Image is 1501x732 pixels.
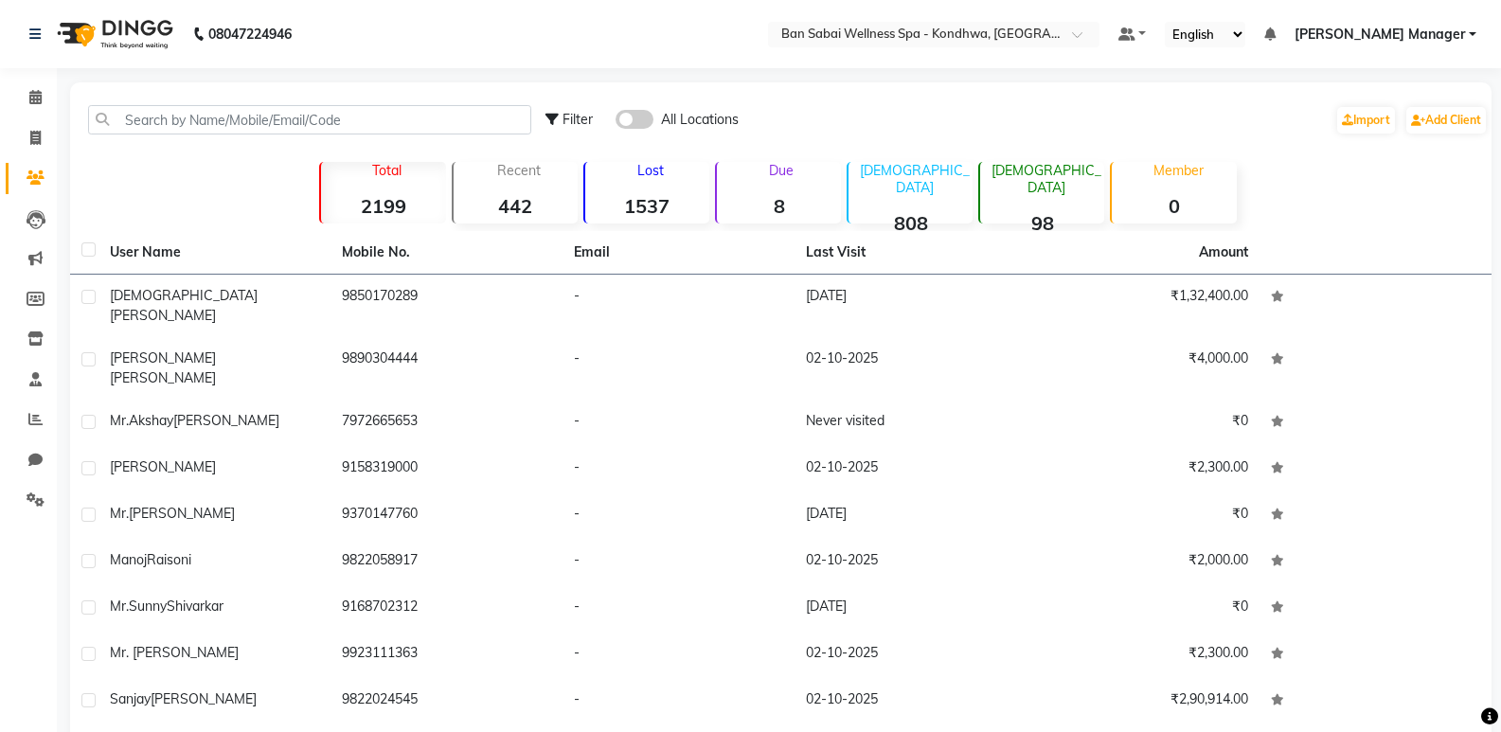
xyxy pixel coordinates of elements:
[331,492,563,539] td: 9370147760
[331,400,563,446] td: 7972665653
[795,585,1027,632] td: [DATE]
[563,275,795,337] td: -
[167,598,223,615] span: Shivarkar
[331,678,563,724] td: 9822024545
[331,446,563,492] td: 9158319000
[563,492,795,539] td: -
[454,194,578,218] strong: 442
[110,598,167,615] span: Mr.Sunny
[1188,231,1260,274] th: Amount
[795,678,1027,724] td: 02-10-2025
[173,412,279,429] span: [PERSON_NAME]
[110,412,173,429] span: Mr.Akshay
[110,505,129,522] span: Mr.
[795,337,1027,400] td: 02-10-2025
[329,162,445,179] p: Total
[321,194,445,218] strong: 2199
[48,8,178,61] img: logo
[563,111,593,128] span: Filter
[110,349,216,366] span: [PERSON_NAME]
[1295,25,1465,45] span: [PERSON_NAME] Manager
[110,690,151,707] span: Sanjay
[88,105,531,134] input: Search by Name/Mobile/Email/Code
[151,690,257,707] span: [PERSON_NAME]
[147,551,191,568] span: Raisoni
[331,632,563,678] td: 9923111363
[795,275,1027,337] td: [DATE]
[1406,107,1486,134] a: Add Client
[593,162,709,179] p: Lost
[331,275,563,337] td: 9850170289
[717,194,841,218] strong: 8
[1112,194,1236,218] strong: 0
[1119,162,1236,179] p: Member
[1027,632,1260,678] td: ₹2,300.00
[795,492,1027,539] td: [DATE]
[585,194,709,218] strong: 1537
[980,211,1104,235] strong: 98
[110,369,216,386] span: [PERSON_NAME]
[1027,492,1260,539] td: ₹0
[110,551,147,568] span: Manoj
[795,446,1027,492] td: 02-10-2025
[988,162,1104,196] p: [DEMOGRAPHIC_DATA]
[563,231,795,275] th: Email
[1027,446,1260,492] td: ₹2,300.00
[795,231,1027,275] th: Last Visit
[110,458,216,475] span: [PERSON_NAME]
[208,8,292,61] b: 08047224946
[563,337,795,400] td: -
[795,539,1027,585] td: 02-10-2025
[721,162,841,179] p: Due
[849,211,973,235] strong: 808
[1027,275,1260,337] td: ₹1,32,400.00
[563,678,795,724] td: -
[331,539,563,585] td: 9822058917
[661,110,739,130] span: All Locations
[795,632,1027,678] td: 02-10-2025
[1027,400,1260,446] td: ₹0
[110,287,258,304] span: [DEMOGRAPHIC_DATA]
[563,400,795,446] td: -
[563,632,795,678] td: -
[331,231,563,275] th: Mobile No.
[110,644,239,661] span: Mr. [PERSON_NAME]
[1027,337,1260,400] td: ₹4,000.00
[1027,585,1260,632] td: ₹0
[795,400,1027,446] td: Never visited
[110,307,216,324] span: [PERSON_NAME]
[563,539,795,585] td: -
[98,231,331,275] th: User Name
[129,505,235,522] span: [PERSON_NAME]
[1027,539,1260,585] td: ₹2,000.00
[331,585,563,632] td: 9168702312
[856,162,973,196] p: [DEMOGRAPHIC_DATA]
[1337,107,1395,134] a: Import
[331,337,563,400] td: 9890304444
[1027,678,1260,724] td: ₹2,90,914.00
[563,446,795,492] td: -
[461,162,578,179] p: Recent
[563,585,795,632] td: -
